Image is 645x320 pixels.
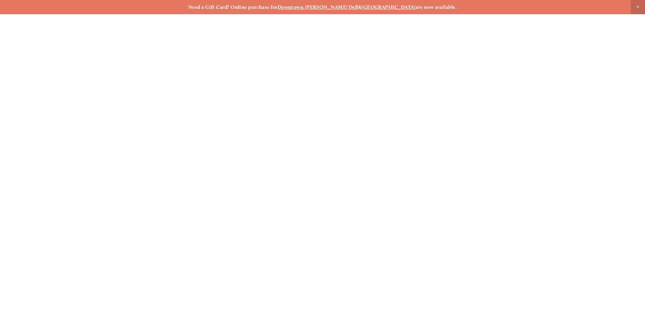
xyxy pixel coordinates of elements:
[188,4,278,10] strong: Need a Gift Card? Online purchase for
[305,4,358,10] a: [PERSON_NAME] Dell
[415,4,457,10] strong: are now available.
[303,4,305,10] strong: ,
[362,4,415,10] a: [GEOGRAPHIC_DATA]
[358,4,362,10] strong: &
[278,4,304,10] a: Downtown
